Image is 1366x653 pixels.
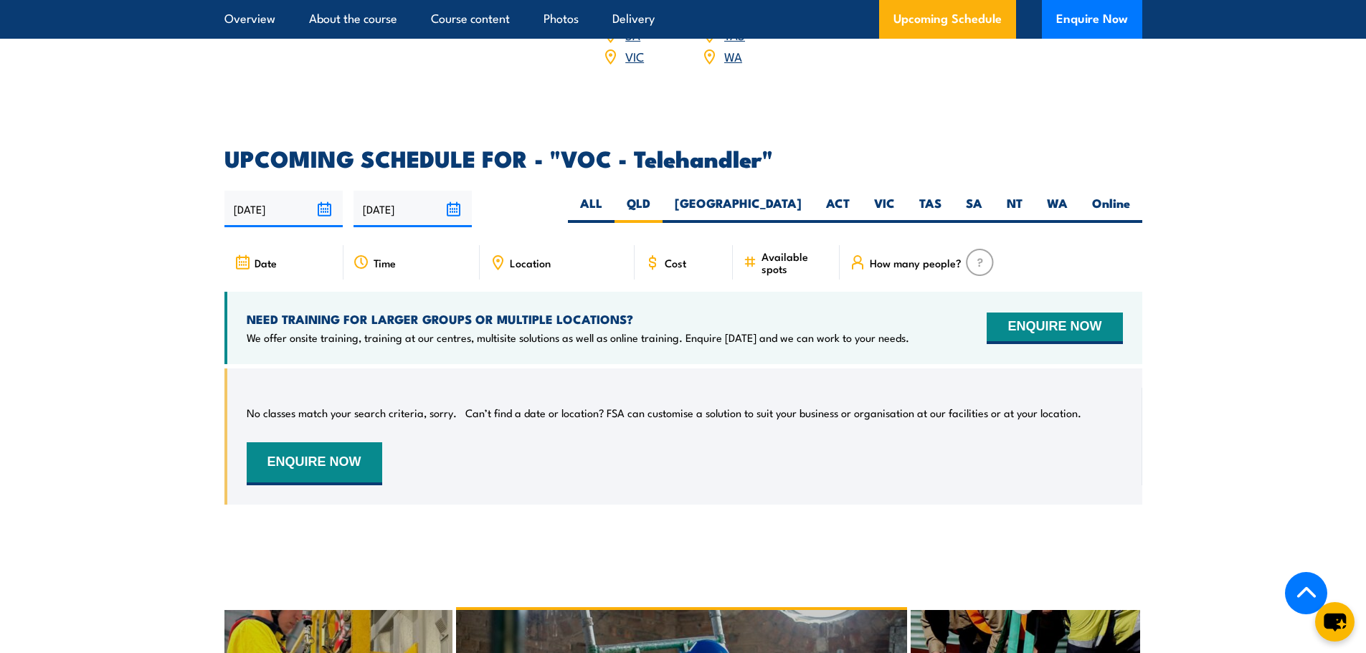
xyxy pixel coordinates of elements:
[954,195,995,223] label: SA
[724,47,742,65] a: WA
[224,148,1142,168] h2: UPCOMING SCHEDULE FOR - "VOC - Telehandler"
[870,257,962,269] span: How many people?
[568,195,615,223] label: ALL
[625,47,644,65] a: VIC
[465,406,1081,420] p: Can’t find a date or location? FSA can customise a solution to suit your business or organisation...
[665,257,686,269] span: Cost
[510,257,551,269] span: Location
[995,195,1035,223] label: NT
[354,191,472,227] input: To date
[615,195,663,223] label: QLD
[224,191,343,227] input: From date
[987,313,1122,344] button: ENQUIRE NOW
[247,442,382,485] button: ENQUIRE NOW
[814,195,862,223] label: ACT
[255,257,277,269] span: Date
[1035,195,1080,223] label: WA
[862,195,907,223] label: VIC
[907,195,954,223] label: TAS
[1315,602,1355,642] button: chat-button
[663,195,814,223] label: [GEOGRAPHIC_DATA]
[247,311,909,327] h4: NEED TRAINING FOR LARGER GROUPS OR MULTIPLE LOCATIONS?
[247,330,909,345] p: We offer onsite training, training at our centres, multisite solutions as well as online training...
[762,250,830,275] span: Available spots
[247,406,457,420] p: No classes match your search criteria, sorry.
[374,257,396,269] span: Time
[1080,195,1142,223] label: Online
